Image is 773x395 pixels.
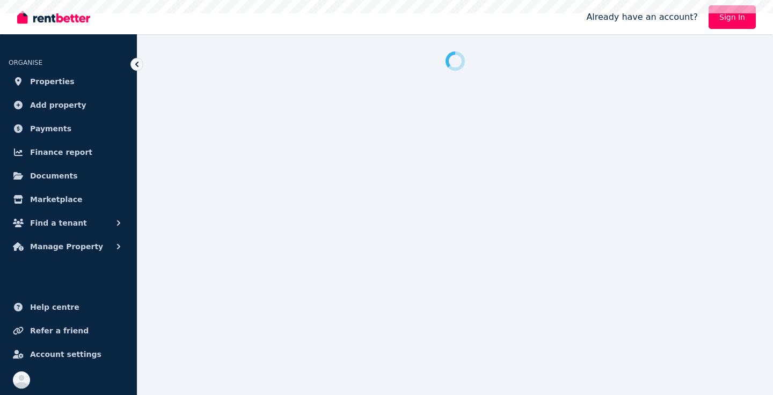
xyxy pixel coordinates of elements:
span: Properties [30,75,75,88]
span: Finance report [30,146,92,159]
button: Manage Property [9,236,128,257]
span: Find a tenant [30,217,87,229]
a: Properties [9,71,128,92]
span: Help centre [30,301,79,314]
a: Refer a friend [9,320,128,341]
a: Marketplace [9,189,128,210]
img: RentBetter [17,9,90,25]
a: Sign In [709,5,756,29]
a: Help centre [9,296,128,318]
button: Find a tenant [9,212,128,234]
span: Payments [30,122,71,135]
span: Account settings [30,348,101,361]
a: Finance report [9,141,128,163]
span: Already have an account? [586,11,698,24]
span: Add property [30,99,86,111]
a: Account settings [9,344,128,365]
a: Add property [9,94,128,116]
span: Manage Property [30,240,103,253]
a: Payments [9,118,128,139]
span: Documents [30,169,78,182]
span: Refer a friend [30,324,89,337]
a: Documents [9,165,128,187]
span: Marketplace [30,193,82,206]
span: ORGANISE [9,59,42,66]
